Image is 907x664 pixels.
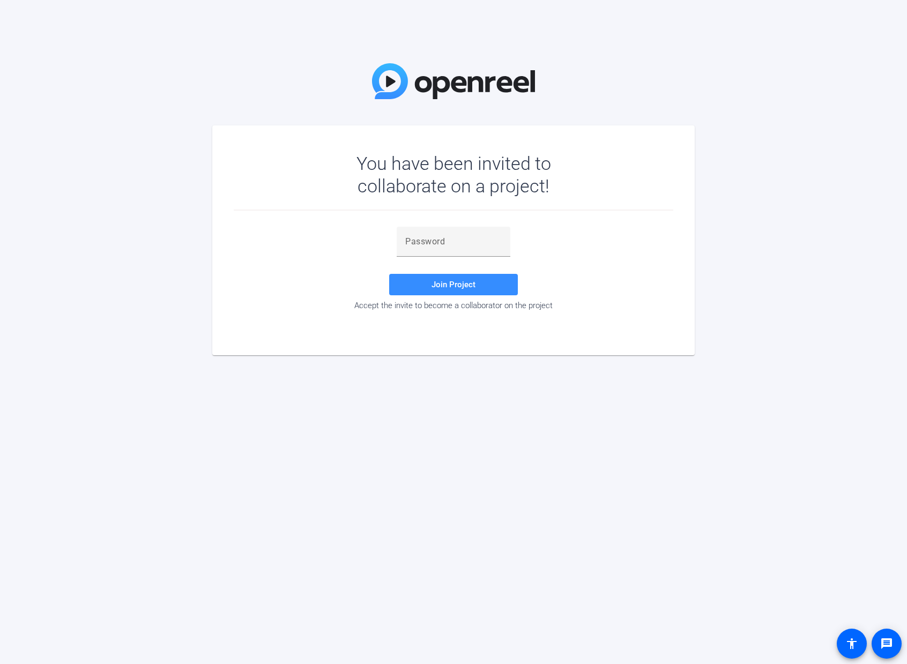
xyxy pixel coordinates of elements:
span: Join Project [432,280,475,289]
div: You have been invited to collaborate on a project! [325,152,582,197]
div: Accept the invite to become a collaborator on the project [234,301,673,310]
mat-icon: accessibility [845,637,858,650]
button: Join Project [389,274,518,295]
img: OpenReel Logo [372,63,535,99]
input: Password [405,235,502,248]
mat-icon: message [880,637,893,650]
